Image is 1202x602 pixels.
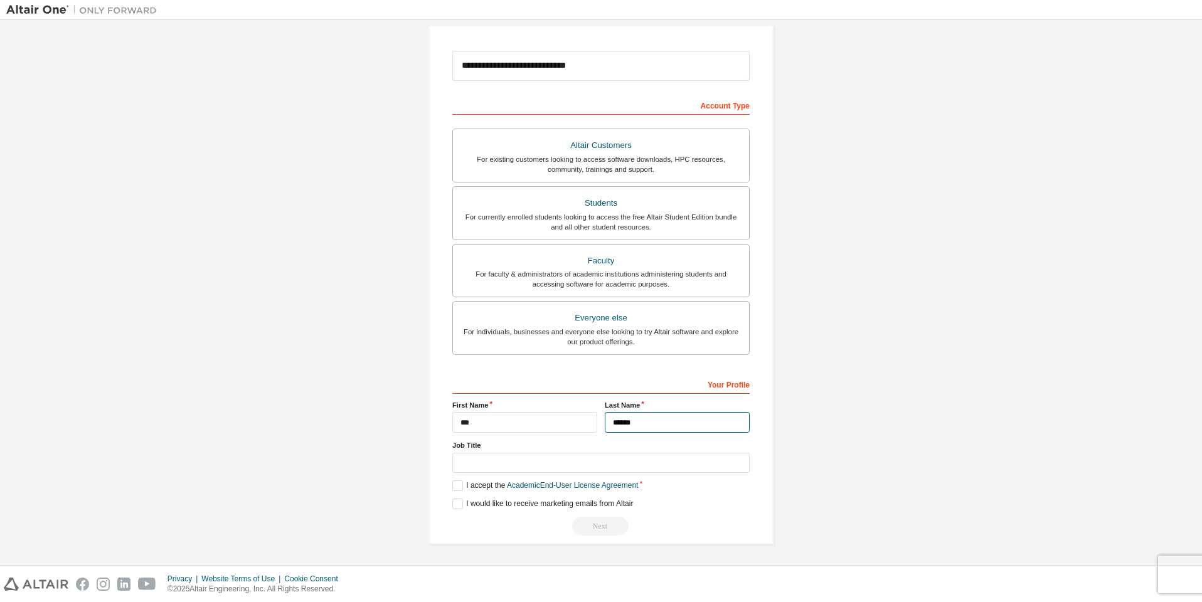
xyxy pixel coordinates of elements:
[460,154,742,174] div: For existing customers looking to access software downloads, HPC resources, community, trainings ...
[460,212,742,232] div: For currently enrolled students looking to access the free Altair Student Edition bundle and all ...
[460,252,742,270] div: Faculty
[168,574,201,584] div: Privacy
[452,400,597,410] label: First Name
[452,95,750,115] div: Account Type
[460,194,742,212] div: Students
[97,578,110,591] img: instagram.svg
[6,4,163,16] img: Altair One
[117,578,130,591] img: linkedin.svg
[460,269,742,289] div: For faculty & administrators of academic institutions administering students and accessing softwa...
[452,440,750,450] label: Job Title
[138,578,156,591] img: youtube.svg
[452,480,638,491] label: I accept the
[201,574,284,584] div: Website Terms of Use
[452,374,750,394] div: Your Profile
[605,400,750,410] label: Last Name
[460,309,742,327] div: Everyone else
[168,584,346,594] p: © 2025 Altair Engineering, Inc. All Rights Reserved.
[460,327,742,347] div: For individuals, businesses and everyone else looking to try Altair software and explore our prod...
[452,499,633,509] label: I would like to receive marketing emails from Altair
[76,578,89,591] img: facebook.svg
[460,137,742,154] div: Altair Customers
[507,481,638,490] a: Academic End-User License Agreement
[4,578,68,591] img: altair_logo.svg
[284,574,345,584] div: Cookie Consent
[452,517,750,536] div: Read and acccept EULA to continue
